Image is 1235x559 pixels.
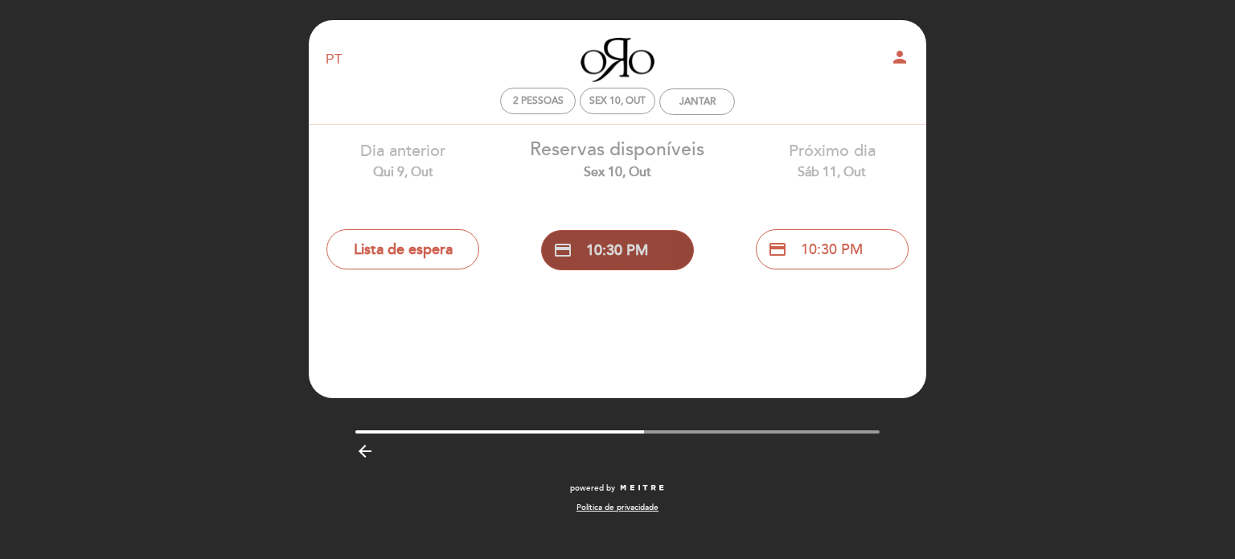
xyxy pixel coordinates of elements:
img: MEITRE [619,484,665,492]
span: credit_card [768,240,787,259]
div: Qui 9, out [308,163,499,182]
button: Lista de espera [326,229,479,269]
span: credit_card [553,240,572,260]
i: arrow_backward [355,442,375,461]
span: 2 pessoas [513,95,564,107]
a: powered by [570,483,665,494]
button: credit_card 10:30 PM [756,229,909,269]
div: Jantar [679,96,716,108]
div: Reservas disponíveis [523,137,713,182]
a: Política de privacidade [576,502,659,513]
div: Sáb 11, out [736,163,927,182]
div: Sex 10, out [523,163,713,182]
button: person [890,47,909,72]
div: Próximo dia [736,140,927,181]
i: person [890,47,909,67]
a: Oro [517,38,718,82]
span: powered by [570,483,615,494]
div: Sex 10, out [589,95,646,107]
div: Dia anterior [308,140,499,181]
button: credit_card 10:30 PM [541,230,694,270]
